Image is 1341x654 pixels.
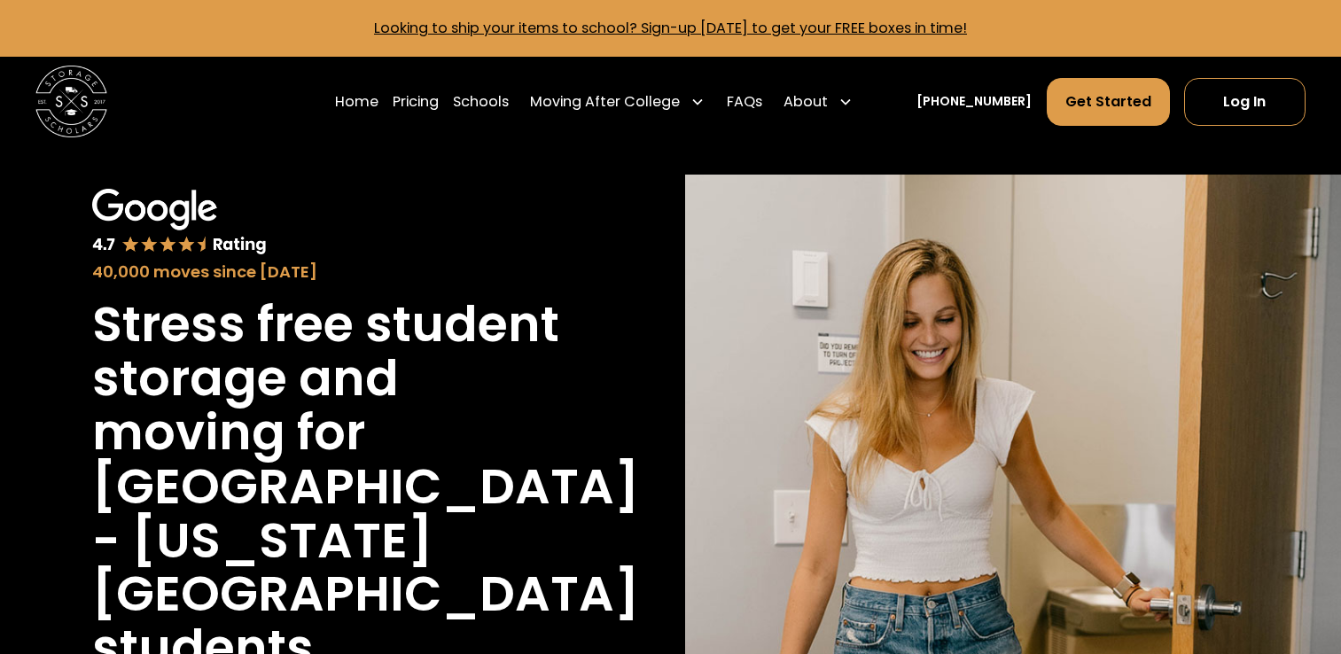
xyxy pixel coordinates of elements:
[523,77,712,127] div: Moving After College
[776,77,860,127] div: About
[453,77,509,127] a: Schools
[393,77,439,127] a: Pricing
[916,92,1032,111] a: [PHONE_NUMBER]
[727,77,762,127] a: FAQs
[1047,78,1170,126] a: Get Started
[92,298,565,460] h1: Stress free student storage and moving for
[1184,78,1306,126] a: Log In
[92,260,565,284] div: 40,000 moves since [DATE]
[335,77,378,127] a: Home
[784,91,828,113] div: About
[374,18,967,38] a: Looking to ship your items to school? Sign-up [DATE] to get your FREE boxes in time!
[92,189,267,255] img: Google 4.7 star rating
[92,460,639,622] h1: [GEOGRAPHIC_DATA] - [US_STATE][GEOGRAPHIC_DATA]
[530,91,680,113] div: Moving After College
[35,66,107,137] img: Storage Scholars main logo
